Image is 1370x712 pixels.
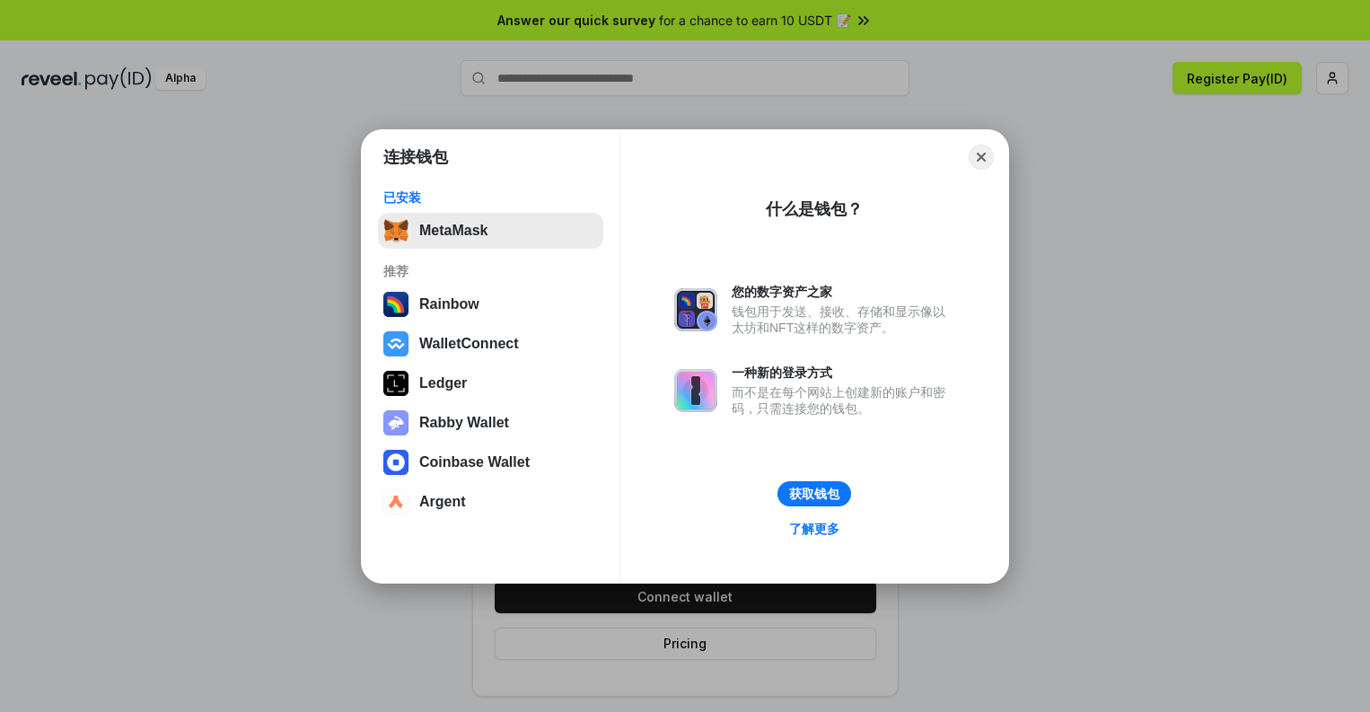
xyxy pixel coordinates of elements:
div: 您的数字资产之家 [732,284,954,300]
div: Argent [419,494,466,510]
img: svg+xml,%3Csvg%20xmlns%3D%22http%3A%2F%2Fwww.w3.org%2F2000%2Fsvg%22%20width%3D%2228%22%20height%3... [383,371,408,396]
button: Ledger [378,365,603,401]
img: svg+xml,%3Csvg%20width%3D%2228%22%20height%3D%2228%22%20viewBox%3D%220%200%2028%2028%22%20fill%3D... [383,331,408,356]
img: svg+xml,%3Csvg%20width%3D%2228%22%20height%3D%2228%22%20viewBox%3D%220%200%2028%2028%22%20fill%3D... [383,489,408,514]
img: svg+xml,%3Csvg%20fill%3D%22none%22%20height%3D%2233%22%20viewBox%3D%220%200%2035%2033%22%20width%... [383,218,408,243]
img: svg+xml,%3Csvg%20xmlns%3D%22http%3A%2F%2Fwww.w3.org%2F2000%2Fsvg%22%20fill%3D%22none%22%20viewBox... [674,288,717,331]
div: 而不是在每个网站上创建新的账户和密码，只需连接您的钱包。 [732,384,954,417]
h1: 连接钱包 [383,146,448,168]
button: Coinbase Wallet [378,444,603,480]
div: WalletConnect [419,336,519,352]
div: 了解更多 [789,521,839,537]
button: WalletConnect [378,326,603,362]
img: svg+xml,%3Csvg%20xmlns%3D%22http%3A%2F%2Fwww.w3.org%2F2000%2Fsvg%22%20fill%3D%22none%22%20viewBox... [674,369,717,412]
div: Ledger [419,375,467,391]
img: svg+xml,%3Csvg%20width%3D%2228%22%20height%3D%2228%22%20viewBox%3D%220%200%2028%2028%22%20fill%3D... [383,450,408,475]
button: Close [969,145,994,170]
button: 获取钱包 [777,481,851,506]
a: 了解更多 [778,517,850,541]
img: svg+xml,%3Csvg%20width%3D%22120%22%20height%3D%22120%22%20viewBox%3D%220%200%20120%20120%22%20fil... [383,292,408,317]
div: 一种新的登录方式 [732,365,954,381]
div: 推荐 [383,263,598,279]
img: svg+xml,%3Csvg%20xmlns%3D%22http%3A%2F%2Fwww.w3.org%2F2000%2Fsvg%22%20fill%3D%22none%22%20viewBox... [383,410,408,435]
button: MetaMask [378,213,603,249]
div: MetaMask [419,223,487,239]
div: Rabby Wallet [419,415,509,431]
button: Rainbow [378,286,603,322]
div: 已安装 [383,189,598,206]
div: 钱包用于发送、接收、存储和显示像以太坊和NFT这样的数字资产。 [732,303,954,336]
div: 什么是钱包？ [766,198,863,220]
div: Coinbase Wallet [419,454,530,470]
div: 获取钱包 [789,486,839,502]
button: Rabby Wallet [378,405,603,441]
div: Rainbow [419,296,479,312]
button: Argent [378,484,603,520]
